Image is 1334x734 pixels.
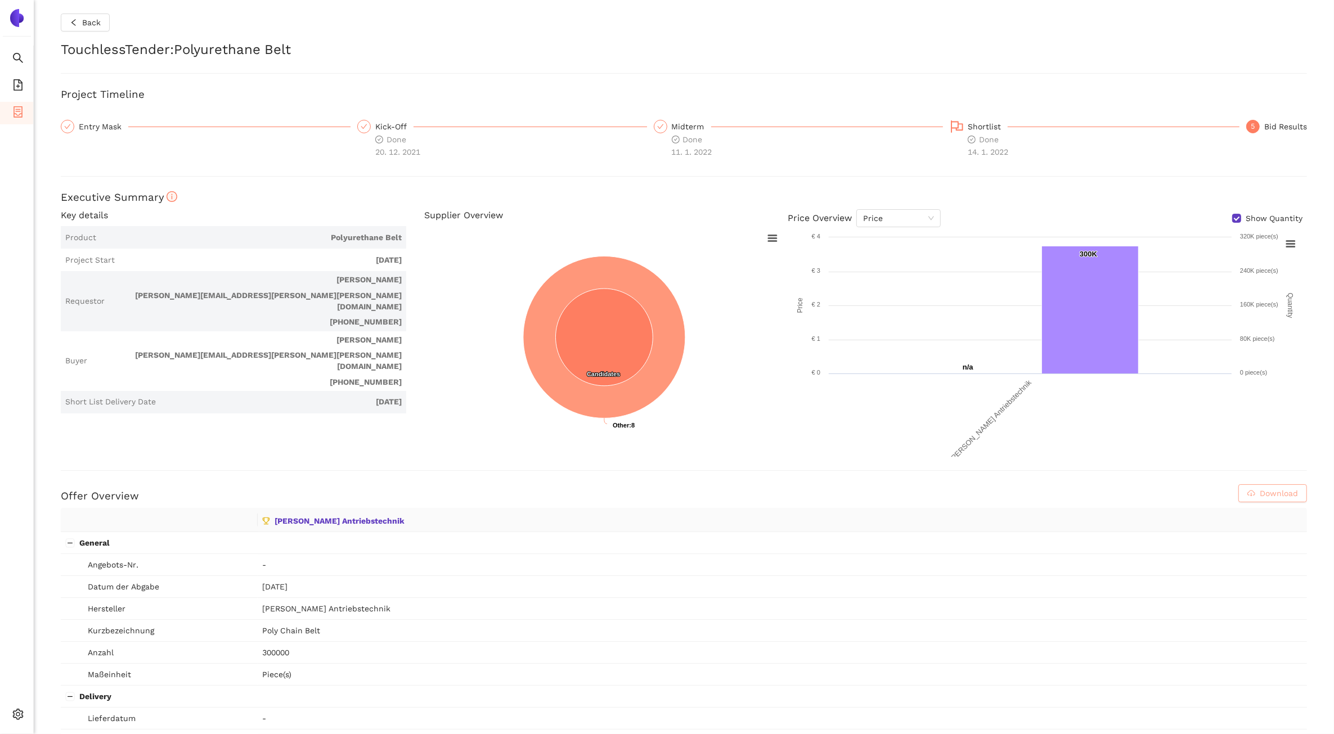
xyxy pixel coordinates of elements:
div: [PERSON_NAME][EMAIL_ADDRESS][PERSON_NAME][PERSON_NAME][DOMAIN_NAME] [109,290,402,312]
span: check [657,123,664,130]
span: check [64,123,71,130]
div: Entry Mask [79,120,128,133]
text: [PERSON_NAME] Antriebstechnik [948,378,1033,463]
span: flag [950,120,964,133]
span: [DATE] [160,397,402,408]
h3: Executive Summary [61,190,1307,205]
text: Candidates [587,371,620,377]
text: 8 [613,422,635,429]
span: Anzahl [88,646,253,659]
span: Product [65,232,96,244]
span: Price [863,210,934,227]
span: Angebots-Nr. [88,559,253,571]
div: [PHONE_NUMBER] [109,317,402,328]
b: General [79,538,110,547]
span: Project Start [65,255,115,266]
text: 300K [1080,250,1098,258]
span: [PERSON_NAME] Antriebstechnik [262,604,390,613]
td: Maßeinheit [61,664,258,686]
div: Entry Mask [61,120,351,133]
div: [PERSON_NAME][EMAIL_ADDRESS][PERSON_NAME][PERSON_NAME][DOMAIN_NAME] [92,350,402,372]
tspan: Other: [613,422,631,429]
span: check-circle [375,136,383,143]
span: Maßeinheit [88,668,253,681]
text: n/a [963,363,974,371]
td: Kurzbezeichnung [61,620,258,642]
span: Buyer [65,355,87,367]
div: Shortlist [968,120,1008,133]
h2: TouchlessTender : Polyurethane Belt [61,40,1307,60]
span: info-circle [167,191,177,202]
div: Bid Results [1264,120,1307,133]
span: [PERSON_NAME] Antriebstechnik [262,512,1302,527]
td: Anzahl [61,642,258,664]
span: Hersteller [88,602,253,615]
span: container [12,102,24,125]
h3: Offer Overview [61,489,139,503]
td: Angebots-Nr. [61,554,258,576]
text: € 0 [812,369,820,376]
text: 0 piece(s) [1240,369,1267,376]
button: cloud-downloadDownload [1238,484,1307,502]
span: Polyurethane Belt [101,232,402,244]
div: [PHONE_NUMBER] [92,377,402,388]
span: left [70,19,78,28]
span: check-circle [968,136,976,143]
span: Lieferdatum [88,712,253,724]
div: Kick-Off [375,120,414,133]
span: 300000 [262,648,289,657]
text: 320K piece(s) [1240,233,1278,240]
td: General [61,532,258,554]
span: file-add [12,75,24,98]
div: Midterm [672,120,711,133]
span: Done 14. 1. 2022 [968,135,1008,156]
span: Requestor [65,296,105,307]
span: setting [12,705,24,727]
text: 80K piece(s) [1240,335,1275,342]
span: Show Quantity [1241,213,1307,224]
span: Piece(s) [262,670,291,679]
text: Price [796,298,804,313]
span: 5 [1251,123,1255,130]
h4: Supplier Overview [424,209,788,222]
div: 5Bid Results [1246,120,1307,133]
text: € 2 [812,301,820,308]
text: Quantity [1286,293,1294,318]
td: Lieferdatum [61,708,258,730]
span: [DATE] [119,255,402,266]
span: check [361,123,367,130]
td: Datum der Abgabe [61,576,258,598]
span: Delivery [79,692,111,701]
text: € 3 [812,267,820,274]
text: € 1 [812,335,820,342]
span: trophy [262,517,270,525]
span: check-circle [672,136,680,143]
text: 160K piece(s) [1240,301,1278,308]
span: Poly Chain Belt [262,626,320,635]
div: [PERSON_NAME] [92,335,402,346]
button: leftBack [61,13,110,31]
button: Collapse row [66,538,75,547]
text: € 4 [812,233,820,240]
h3: Project Timeline [61,87,1307,102]
span: cloud-download [1247,489,1255,498]
td: Hersteller [61,598,258,620]
span: - [262,560,266,569]
div: [PERSON_NAME] [109,274,402,286]
span: Download [1260,487,1298,499]
span: Done 20. 12. 2021 [375,135,420,156]
h4: Key details [61,209,424,222]
text: 240K piece(s) [1240,267,1278,274]
span: [DATE] [262,582,288,591]
span: - [262,714,266,723]
div: Shortlistcheck-circleDone14. 1. 2022 [950,120,1239,158]
button: Collapse row [66,692,75,701]
span: Short List Delivery Date [65,397,156,408]
span: Back [82,16,101,29]
img: Logo [8,9,26,27]
div: Price Overview [788,209,941,227]
span: Datum der Abgabe [88,580,253,593]
span: Done 11. 1. 2022 [672,135,712,156]
span: Kurzbezeichnung [88,624,253,637]
span: search [12,48,24,71]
